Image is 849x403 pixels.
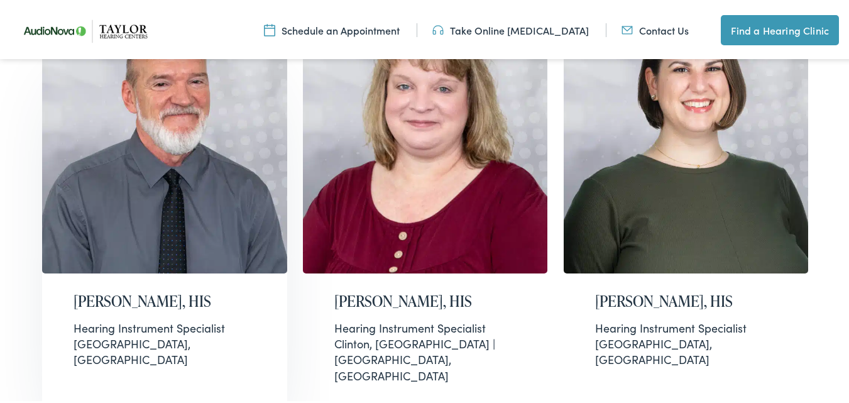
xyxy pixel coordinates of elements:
[42,2,287,272] img: Eric Cobb is a hearing instrument specialist at Taylor Hearing Centers in Paris, TN.
[564,2,809,400] a: Joanna Sabatini is a hearing instrument specialist at Taylor Hearing Centers in Franklin, TN. [PE...
[303,2,548,272] img: Jennier Inman is a hearing instrument specialist at Taylor Hearing Centers in Clinton, AR.
[42,2,287,400] a: Eric Cobb is a hearing instrument specialist at Taylor Hearing Centers in Paris, TN. [PERSON_NAME...
[74,290,256,308] h2: [PERSON_NAME], HIS
[74,317,256,365] div: [GEOGRAPHIC_DATA], [GEOGRAPHIC_DATA]
[432,21,589,35] a: Take Online [MEDICAL_DATA]
[303,2,548,400] a: Jennier Inman is a hearing instrument specialist at Taylor Hearing Centers in Clinton, AR. [PERSO...
[564,2,809,272] img: Joanna Sabatini is a hearing instrument specialist at Taylor Hearing Centers in Franklin, TN.
[334,317,517,381] div: Clinton, [GEOGRAPHIC_DATA] | [GEOGRAPHIC_DATA], [GEOGRAPHIC_DATA]
[595,290,777,308] h2: [PERSON_NAME], HIS
[264,21,275,35] img: utility icon
[721,13,839,43] a: Find a Hearing Clinic
[622,21,633,35] img: utility icon
[595,317,777,365] div: [GEOGRAPHIC_DATA], [GEOGRAPHIC_DATA]
[432,21,444,35] img: utility icon
[74,317,256,333] div: Hearing Instrument Specialist
[334,290,517,308] h2: [PERSON_NAME], HIS
[334,317,517,333] div: Hearing Instrument Specialist
[622,21,689,35] a: Contact Us
[595,317,777,333] div: Hearing Instrument Specialist
[264,21,400,35] a: Schedule an Appointment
